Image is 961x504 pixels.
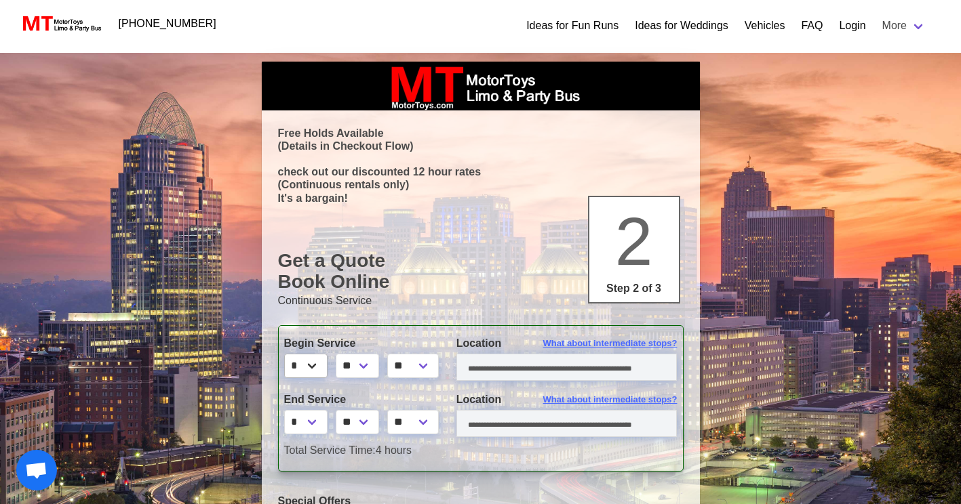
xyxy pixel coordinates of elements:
[615,203,653,279] span: 2
[284,392,436,408] label: End Service
[16,450,57,490] div: Open chat
[284,335,436,352] label: Begin Service
[379,62,583,110] img: box_logo_brand.jpeg
[456,394,502,405] span: Location
[278,165,684,178] p: check out our discounted 12 hour rates
[839,18,865,34] a: Login
[284,444,376,456] span: Total Service Time:
[595,280,673,297] p: Step 2 of 3
[543,393,678,406] span: What about intermediate stops?
[801,18,823,34] a: FAQ
[456,337,502,349] span: Location
[111,10,224,37] a: [PHONE_NUMBER]
[278,140,684,152] p: (Details in Checkout Flow)
[278,250,684,293] h1: Get a Quote Book Online
[278,192,684,205] p: It's a bargain!
[19,14,102,33] img: MotorToys Logo
[635,18,728,34] a: Ideas for Weddings
[278,293,684,309] p: Continuous Service
[526,18,619,34] a: Ideas for Fun Runs
[745,18,785,34] a: Vehicles
[274,442,688,459] div: 4 hours
[278,127,684,140] p: Free Holds Available
[278,178,684,191] p: (Continuous rentals only)
[874,12,934,39] a: More
[543,337,678,350] span: What about intermediate stops?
